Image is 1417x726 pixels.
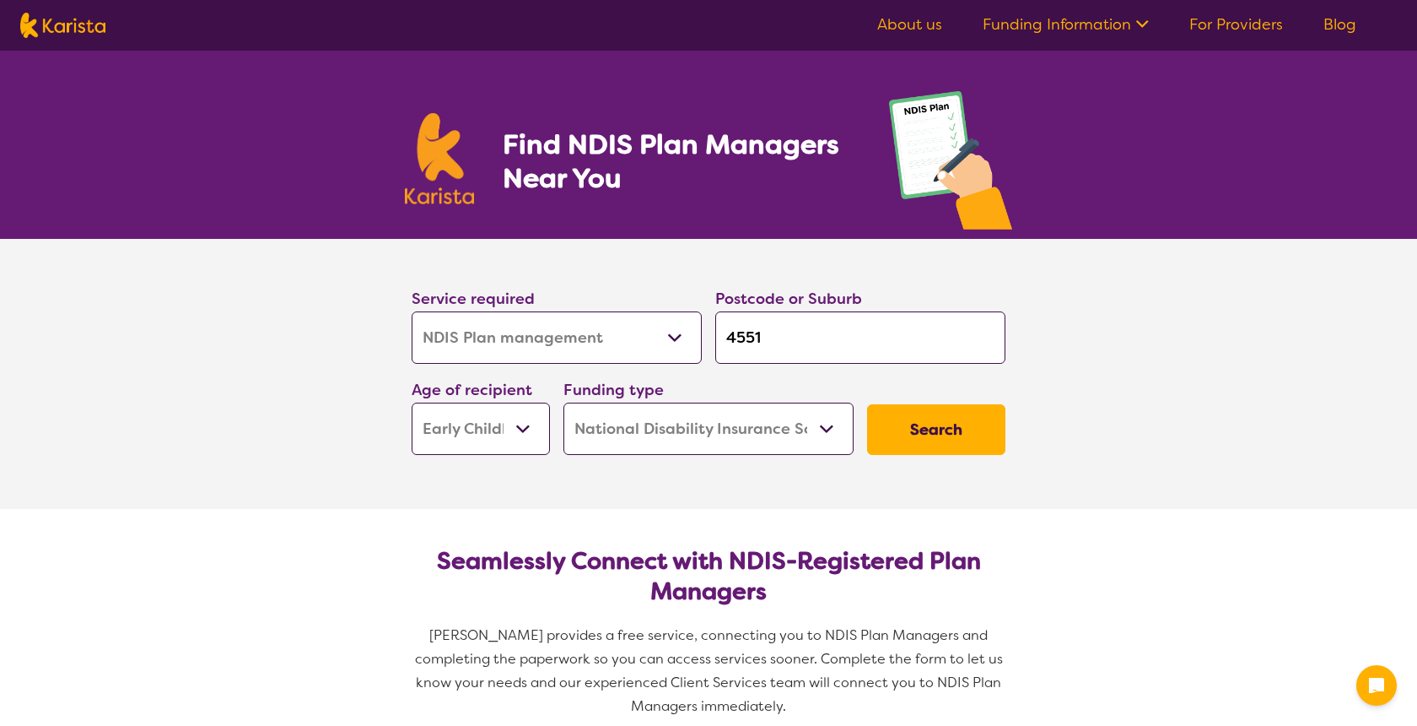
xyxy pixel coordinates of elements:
[877,14,942,35] a: About us
[563,380,664,400] label: Funding type
[983,14,1149,35] a: Funding Information
[412,289,535,309] label: Service required
[889,91,1012,239] img: plan-management
[1323,14,1356,35] a: Blog
[715,289,862,309] label: Postcode or Suburb
[715,312,1005,364] input: Type
[867,404,1005,455] button: Search
[405,113,474,204] img: Karista logo
[425,546,992,607] h2: Seamlessly Connect with NDIS-Registered Plan Managers
[412,380,532,400] label: Age of recipient
[20,13,105,38] img: Karista logo
[1189,14,1283,35] a: For Providers
[415,626,1006,715] span: [PERSON_NAME] provides a free service, connecting you to NDIS Plan Managers and completing the pa...
[503,127,855,195] h1: Find NDIS Plan Managers Near You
